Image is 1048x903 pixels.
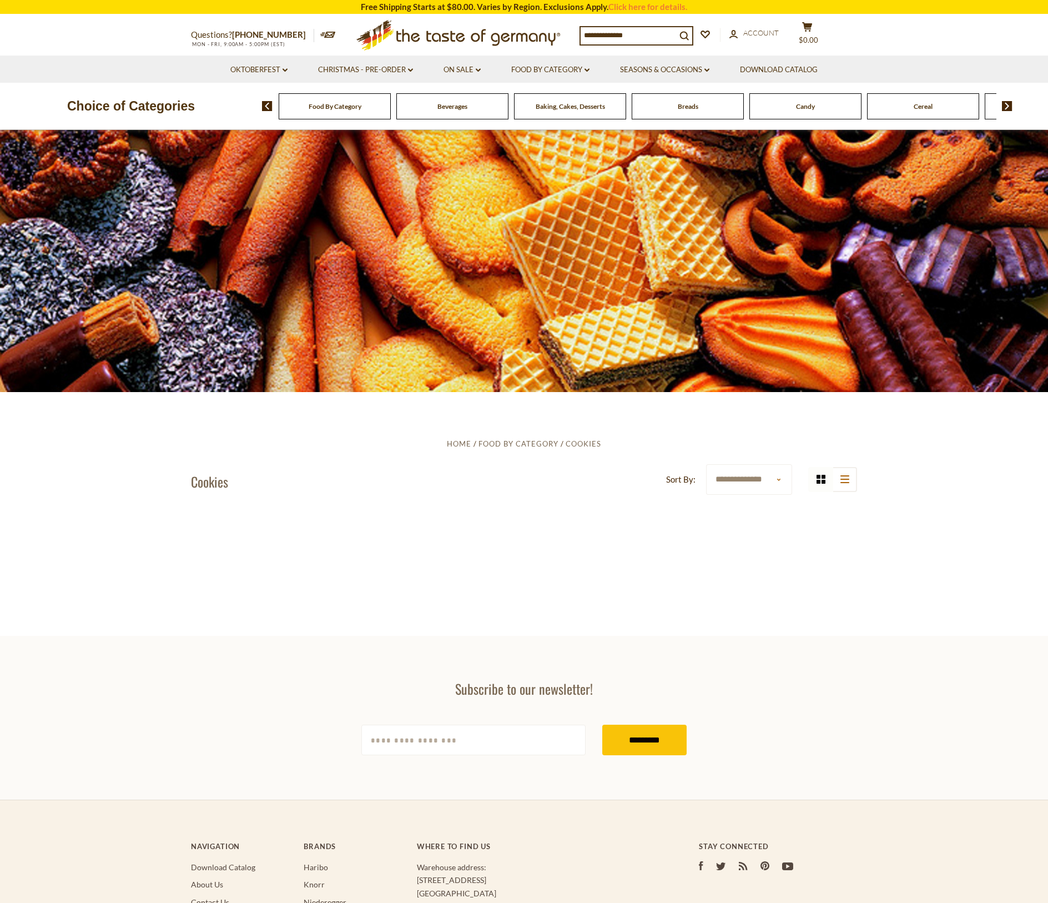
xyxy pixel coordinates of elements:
p: Warehouse address: [STREET_ADDRESS] [GEOGRAPHIC_DATA] [417,861,654,900]
a: Food By Category [309,102,361,111]
h4: Stay Connected [699,842,857,851]
a: Click here for details. [608,2,687,12]
span: MON - FRI, 9:00AM - 5:00PM (EST) [191,41,285,47]
a: Beverages [437,102,467,111]
h4: Where to find us [417,842,654,851]
h3: Subscribe to our newsletter! [361,680,687,697]
a: Cereal [914,102,933,111]
a: Oktoberfest [230,64,288,76]
button: $0.00 [790,22,824,49]
a: Account [729,27,779,39]
img: previous arrow [262,101,273,111]
a: Candy [796,102,815,111]
label: Sort By: [666,473,696,486]
a: Download Catalog [191,862,255,872]
a: Cookies [566,439,601,448]
a: About Us [191,880,223,889]
span: $0.00 [799,36,818,44]
a: Haribo [304,862,328,872]
a: Food By Category [511,64,589,76]
h4: Navigation [191,842,293,851]
p: Questions? [191,28,314,42]
a: Download Catalog [740,64,818,76]
h4: Brands [304,842,405,851]
a: Food By Category [478,439,558,448]
span: Account [743,28,779,37]
img: next arrow [1002,101,1012,111]
a: Knorr [304,880,325,889]
a: On Sale [444,64,481,76]
a: Home [447,439,471,448]
a: [PHONE_NUMBER] [232,29,306,39]
a: Baking, Cakes, Desserts [536,102,605,111]
a: Christmas - PRE-ORDER [318,64,413,76]
a: Seasons & Occasions [620,64,709,76]
a: Breads [678,102,698,111]
h1: Cookies [191,473,228,490]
